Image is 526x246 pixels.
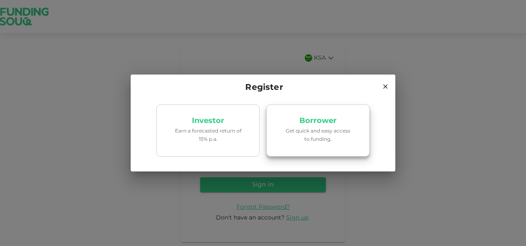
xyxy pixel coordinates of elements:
a: InvestorEarn a forecasted return of 15% p.a. [156,104,260,157]
a: BorrowerGet quick and easy access to funding. [266,104,370,157]
p: Get quick and easy access to funding. [283,128,353,143]
span: Register [243,81,283,94]
p: Earn a forecasted return of 15% p.a. [173,128,243,143]
p: Borrower [299,117,337,125]
p: Investor [192,117,224,125]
